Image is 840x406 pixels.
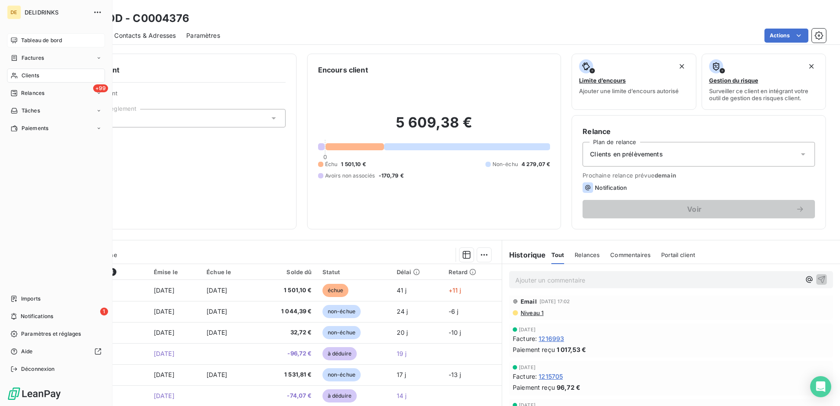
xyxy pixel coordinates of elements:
span: non-échue [322,326,361,339]
span: 14 j [397,392,407,399]
span: -6 j [449,308,459,315]
span: 1216993 [539,334,564,343]
span: [DATE] [206,371,227,378]
span: Non-échu [492,160,518,168]
span: Facture : [513,334,537,343]
span: 41 j [397,286,407,294]
span: 1 501,10 € [341,160,366,168]
span: [DATE] [154,392,174,399]
span: [DATE] [519,365,536,370]
h6: Encours client [318,65,368,75]
span: [DATE] [154,371,174,378]
button: Actions [764,29,808,43]
span: Aide [21,348,33,355]
span: Clients en prélèvements [590,150,663,159]
span: Surveiller ce client en intégrant votre outil de gestion des risques client. [709,87,818,101]
span: [DATE] [519,327,536,332]
div: Retard [449,268,496,275]
span: Échu [325,160,338,168]
span: Propriétés Client [71,90,286,102]
span: Paiement reçu [513,383,555,392]
span: Notifications [21,312,53,320]
span: -96,72 € [260,349,312,358]
div: Solde dû [260,268,312,275]
span: -74,07 € [260,391,312,400]
span: non-échue [322,368,361,381]
span: [DATE] 17:02 [539,299,570,304]
span: Relances [21,89,44,97]
span: Paramètres [186,31,220,40]
span: Paiement reçu [513,345,555,354]
span: [DATE] [154,308,174,315]
span: Relances [575,251,600,258]
span: Tâches [22,107,40,115]
h6: Informations client [53,65,286,75]
span: échue [322,284,349,297]
span: [DATE] [154,350,174,357]
span: 1 501,10 € [260,286,312,295]
div: DE [7,5,21,19]
div: Délai [397,268,438,275]
span: Gestion du risque [709,77,758,84]
span: Prochaine relance prévue [583,172,815,179]
span: non-échue [322,305,361,318]
span: Factures [22,54,44,62]
span: Clients [22,72,39,80]
span: 17 j [397,371,406,378]
button: Limite d’encoursAjouter une limite d’encours autorisé [572,54,696,110]
span: +99 [93,84,108,92]
span: 1215705 [539,372,563,381]
span: DELIDRINKS [25,9,88,16]
span: 19 j [397,350,407,357]
span: Commentaires [610,251,651,258]
div: Statut [322,268,386,275]
span: [DATE] [206,329,227,336]
span: -170,79 € [379,172,404,180]
span: 1 044,39 € [260,307,312,316]
span: Facture : [513,372,537,381]
span: Avoirs non associés [325,172,375,180]
h2: 5 609,38 € [318,114,550,140]
span: 1 [100,308,108,315]
span: Tout [551,251,565,258]
span: +11 j [449,286,461,294]
a: Aide [7,344,105,359]
span: Contacts & Adresses [114,31,176,40]
div: Émise le [154,268,196,275]
span: à déduire [322,347,357,360]
span: Email [521,298,537,305]
span: 1 531,81 € [260,370,312,379]
button: Gestion du risqueSurveiller ce client en intégrant votre outil de gestion des risques client. [702,54,826,110]
span: Voir [593,206,796,213]
span: Limite d’encours [579,77,626,84]
span: Paiements [22,124,48,132]
span: Notification [595,184,627,191]
div: Échue le [206,268,250,275]
span: 0 [323,153,327,160]
span: Tableau de bord [21,36,62,44]
button: Voir [583,200,815,218]
span: Niveau 1 [520,309,543,316]
span: demain [655,172,676,179]
span: 96,72 € [557,383,580,392]
span: [DATE] [154,286,174,294]
span: Ajouter une limite d’encours autorisé [579,87,679,94]
img: Logo LeanPay [7,387,62,401]
span: [DATE] [154,329,174,336]
span: à déduire [322,389,357,402]
span: Paramètres et réglages [21,330,81,338]
h6: Relance [583,126,815,137]
span: [DATE] [206,286,227,294]
h6: Historique [502,250,546,260]
span: 24 j [397,308,408,315]
span: 4 279,07 € [521,160,550,168]
span: Déconnexion [21,365,55,373]
div: Open Intercom Messenger [810,376,831,397]
span: -10 j [449,329,461,336]
span: 20 j [397,329,408,336]
span: Portail client [661,251,695,258]
span: 32,72 € [260,328,312,337]
span: [DATE] [206,308,227,315]
span: -13 j [449,371,461,378]
h3: BAPROD - C0004376 [77,11,190,26]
